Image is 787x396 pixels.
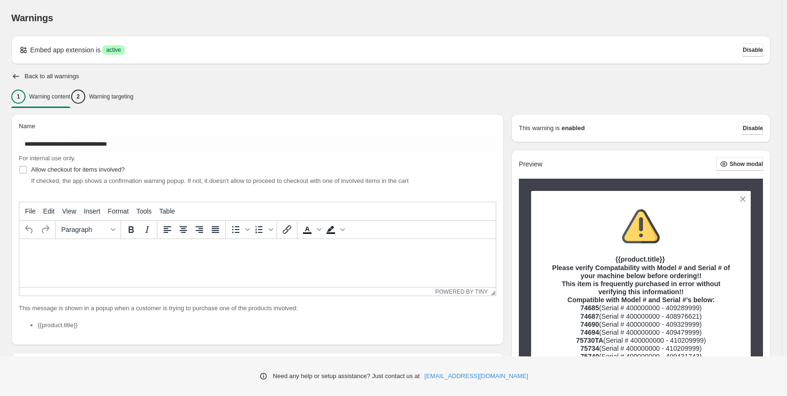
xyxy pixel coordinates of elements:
[730,160,763,168] span: Show modal
[19,239,496,287] iframe: Rich Text Area
[71,87,133,107] button: 2Warning targeting
[11,87,70,107] button: 1Warning content
[228,222,251,238] div: Bullet list
[57,222,119,238] button: Formats
[89,93,133,100] p: Warning targeting
[30,45,100,55] p: Embed app extension is
[323,222,346,238] div: Background color
[743,122,763,135] button: Disable
[175,222,191,238] button: Align center
[562,124,585,133] strong: enabled
[716,157,763,171] button: Show modal
[488,288,496,296] div: Resize
[25,207,36,215] span: File
[251,222,275,238] div: Numbered list
[581,353,599,360] strong: 75740
[62,207,76,215] span: View
[191,222,207,238] button: Align right
[581,321,599,328] strong: 74690
[279,222,295,238] button: Insert/edit link
[519,124,560,133] p: This warning is
[581,329,599,336] strong: 74694
[581,304,599,312] strong: 74685
[84,207,100,215] span: Insert
[581,313,599,320] strong: 74687
[615,256,665,263] strong: {{product.title}}
[25,73,79,80] h2: Back to all warnings
[581,345,599,352] strong: 75734
[19,123,35,130] span: Name
[743,43,763,57] button: Disable
[159,207,175,215] span: Table
[159,222,175,238] button: Align left
[567,296,714,304] strong: Compatible with Model # and Serial #'s below:
[123,222,139,238] button: Bold
[106,46,121,54] span: active
[31,166,125,173] span: Allow checkout for items involved?
[136,207,152,215] span: Tools
[71,90,85,104] div: 2
[435,289,488,295] a: Powered by Tiny
[38,321,496,330] li: {{product.title}}
[29,93,70,100] p: Warning content
[519,160,542,168] h2: Preview
[207,222,223,238] button: Justify
[43,207,55,215] span: Edit
[139,222,155,238] button: Italic
[19,155,75,162] span: For internal use only.
[11,90,25,104] div: 1
[425,371,528,381] a: [EMAIL_ADDRESS][DOMAIN_NAME]
[61,226,107,233] span: Paragraph
[576,337,604,344] strong: 75730TA
[37,222,53,238] button: Redo
[108,207,129,215] span: Format
[19,304,496,313] p: This message is shown in a popup when a customer is trying to purchase one of the products involved:
[743,124,763,132] span: Disable
[21,222,37,238] button: Undo
[743,46,763,54] span: Disable
[299,222,323,238] div: Text color
[11,13,53,23] span: Warnings
[552,264,730,280] strong: Please verify Compatability with Model # and Serial # of your machine below before ordering!!
[562,280,721,296] strong: This item is frequently purchased in error without verifying this information!!
[31,177,409,184] span: If checked, the app shows a confirmation warning popup. If not, it doesn't allow to proceed to ch...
